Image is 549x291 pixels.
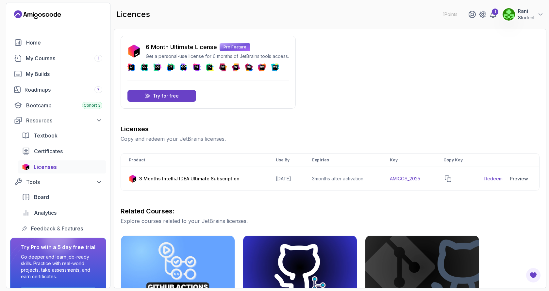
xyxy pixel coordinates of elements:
[10,115,106,126] button: Resources
[34,193,49,201] span: Board
[489,10,497,18] a: 1
[503,8,515,21] img: user profile image
[26,117,102,124] div: Resources
[121,124,540,134] h3: Licenses
[127,90,196,102] a: Try for free
[268,154,304,167] th: Use By
[34,163,57,171] span: Licenses
[31,225,83,232] span: Feedback & Features
[139,175,240,182] p: 3 Months IntelliJ IDEA Ultimate Subscription
[26,39,102,46] div: Home
[26,70,102,78] div: My Builds
[10,36,106,49] a: home
[21,254,95,280] p: Go deeper and learn job-ready skills. Practice with real-world projects, take assessments, and ea...
[116,9,150,20] h2: licences
[507,172,531,185] button: Preview
[18,206,106,219] a: analytics
[502,8,544,21] button: user profile imageRaniStudent
[18,129,106,142] a: textbook
[10,176,106,188] button: Tools
[436,154,476,167] th: Copy Key
[25,86,102,94] div: Roadmaps
[121,217,540,225] p: Explore courses related to your JetBrains licenses.
[382,167,436,191] td: AMIGOS_2025
[129,175,137,183] img: jetbrains icon
[10,83,106,96] a: roadmaps
[18,160,106,173] a: licenses
[220,43,250,51] p: Pro Feature
[304,167,382,191] td: 3 months after activation
[26,54,102,62] div: My Courses
[518,14,535,21] p: Student
[10,99,106,112] a: bootcamp
[10,52,106,65] a: courses
[14,9,61,20] a: Landing page
[484,175,503,182] a: Redeem
[97,87,100,92] span: 7
[121,154,268,167] th: Product
[84,103,101,108] span: Cohort 3
[26,178,102,186] div: Tools
[121,207,540,216] h3: Related Courses:
[268,167,304,191] td: [DATE]
[492,9,498,15] div: 1
[34,209,57,217] span: Analytics
[443,174,453,183] button: copy-button
[304,154,382,167] th: Expiries
[34,147,63,155] span: Certificates
[18,222,106,235] a: feedback
[382,154,436,167] th: Key
[18,145,106,158] a: certificates
[10,67,106,81] a: builds
[146,53,289,60] p: Get a personal-use license for 6 months of JetBrains tools access.
[121,135,540,143] p: Copy and redeem your JetBrains licenses.
[518,8,535,14] p: Rani
[443,11,457,18] p: 1 Points
[127,45,141,58] img: jetbrains icon
[26,101,102,109] div: Bootcamp
[22,164,30,170] img: jetbrains icon
[98,56,99,61] span: 1
[34,132,58,139] span: Textbook
[146,43,217,52] p: 6 Month Ultimate License
[508,250,549,281] iframe: chat widget
[153,93,179,99] p: Try for free
[18,191,106,204] a: board
[510,175,528,182] div: Preview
